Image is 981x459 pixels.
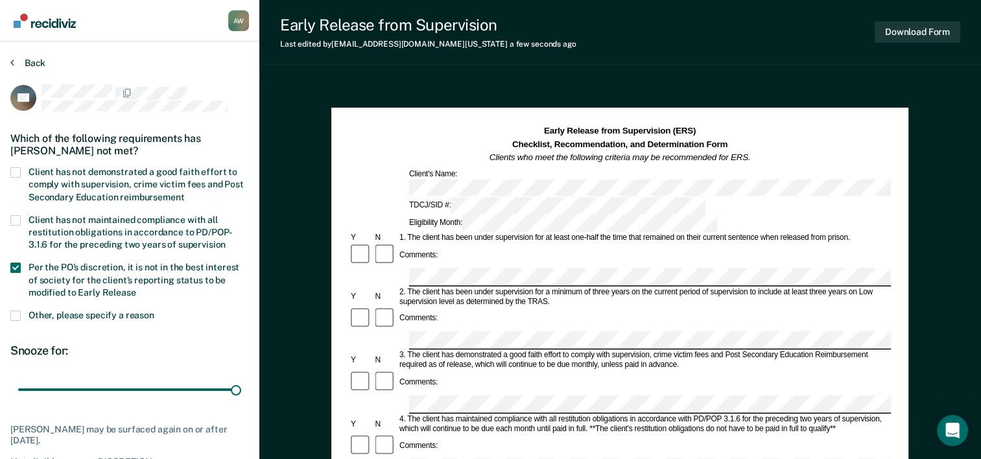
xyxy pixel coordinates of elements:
span: Client has not maintained compliance with all restitution obligations in accordance to PD/POP-3.1... [29,215,232,250]
div: Eligibility Month: [407,215,719,232]
div: Last edited by [EMAIL_ADDRESS][DOMAIN_NAME][US_STATE] [280,40,576,49]
div: Open Intercom Messenger [937,415,968,446]
div: [PERSON_NAME] may be surfaced again on or after [DATE]. [10,424,249,446]
div: 1. The client has been under supervision for at least one-half the time that remained on their cu... [397,233,891,243]
span: Per the PO’s discretion, it is not in the best interest of society for the client’s reporting sta... [29,262,239,297]
div: N [373,233,397,243]
div: TDCJ/SID #: [407,198,707,215]
div: Early Release from Supervision [280,16,576,34]
div: N [373,355,397,365]
img: Recidiviz [14,14,76,28]
strong: Early Release from Supervision (ERS) [544,126,696,136]
button: Download Form [875,21,960,43]
div: Snooze for: [10,344,249,358]
div: Y [349,355,373,365]
div: 3. The client has demonstrated a good faith effort to comply with supervision, crime victim fees ... [397,351,891,370]
span: Other, please specify a reason [29,310,154,320]
div: Y [349,292,373,301]
button: Profile dropdown button [228,10,249,31]
div: Comments: [397,250,440,260]
span: a few seconds ago [510,40,576,49]
div: Y [349,419,373,429]
div: Comments: [397,314,440,324]
button: Back [10,57,45,69]
div: Comments: [397,441,440,451]
div: Comments: [397,377,440,387]
em: Clients who meet the following criteria may be recommended for ERS. [490,152,751,162]
div: N [373,419,397,429]
div: 4. The client has maintained compliance with all restitution obligations in accordance with PD/PO... [397,414,891,434]
div: Y [349,233,373,243]
div: 2. The client has been under supervision for a minimum of three years on the current period of su... [397,287,891,307]
div: A W [228,10,249,31]
span: Client has not demonstrated a good faith effort to comply with supervision, crime victim fees and... [29,167,244,202]
div: N [373,292,397,301]
div: Which of the following requirements has [PERSON_NAME] not met? [10,122,249,167]
strong: Checklist, Recommendation, and Determination Form [512,139,727,149]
